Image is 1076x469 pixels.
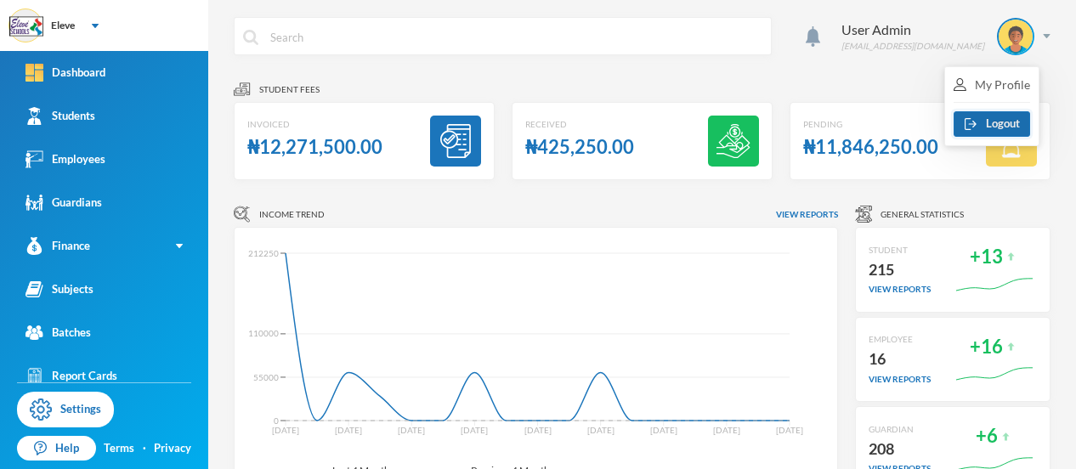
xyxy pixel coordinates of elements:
[954,111,1030,137] button: Logout
[869,283,931,296] div: view reports
[869,436,931,463] div: 208
[104,440,134,457] a: Terms
[869,257,931,284] div: 215
[274,415,279,426] tspan: 0
[881,208,964,221] span: General Statistics
[954,76,1030,93] div: My Profile
[869,333,931,346] div: EMPLOYEE
[976,420,998,453] div: +6
[272,425,299,435] tspan: [DATE]
[776,208,838,221] span: View reports
[525,118,634,131] div: Received
[51,18,75,33] div: Eleve
[247,131,382,164] div: ₦12,271,500.00
[461,425,488,435] tspan: [DATE]
[25,194,102,212] div: Guardians
[25,280,93,298] div: Subjects
[143,440,146,457] div: ·
[25,367,117,385] div: Report Cards
[154,440,191,457] a: Privacy
[335,425,362,435] tspan: [DATE]
[17,392,114,427] a: Settings
[650,425,677,435] tspan: [DATE]
[248,328,279,338] tspan: 110000
[234,102,495,180] a: Invoiced₦12,271,500.00
[803,131,938,164] div: ₦11,846,250.00
[398,425,425,435] tspan: [DATE]
[713,425,740,435] tspan: [DATE]
[803,118,938,131] div: Pending
[253,372,279,382] tspan: 55000
[869,244,931,257] div: STUDENT
[259,83,320,96] span: Student fees
[17,436,96,461] a: Help
[243,30,258,45] img: search
[869,346,931,373] div: 16
[25,324,91,342] div: Batches
[25,150,105,168] div: Employees
[869,373,931,386] div: view reports
[841,20,984,40] div: User Admin
[247,118,382,131] div: Invoiced
[776,425,803,435] tspan: [DATE]
[869,423,931,436] div: GUARDIAN
[269,18,762,56] input: Search
[524,425,552,435] tspan: [DATE]
[841,40,984,53] div: [EMAIL_ADDRESS][DOMAIN_NAME]
[790,102,1051,180] a: Pending₦11,846,250.00
[525,131,634,164] div: ₦425,250.00
[587,425,614,435] tspan: [DATE]
[25,107,95,125] div: Students
[970,240,1003,274] div: +13
[248,248,279,258] tspan: 212250
[999,20,1033,54] img: STUDENT
[259,208,325,221] span: Income Trend
[970,331,1003,364] div: +16
[25,64,105,82] div: Dashboard
[9,9,43,43] img: logo
[25,237,90,255] div: Finance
